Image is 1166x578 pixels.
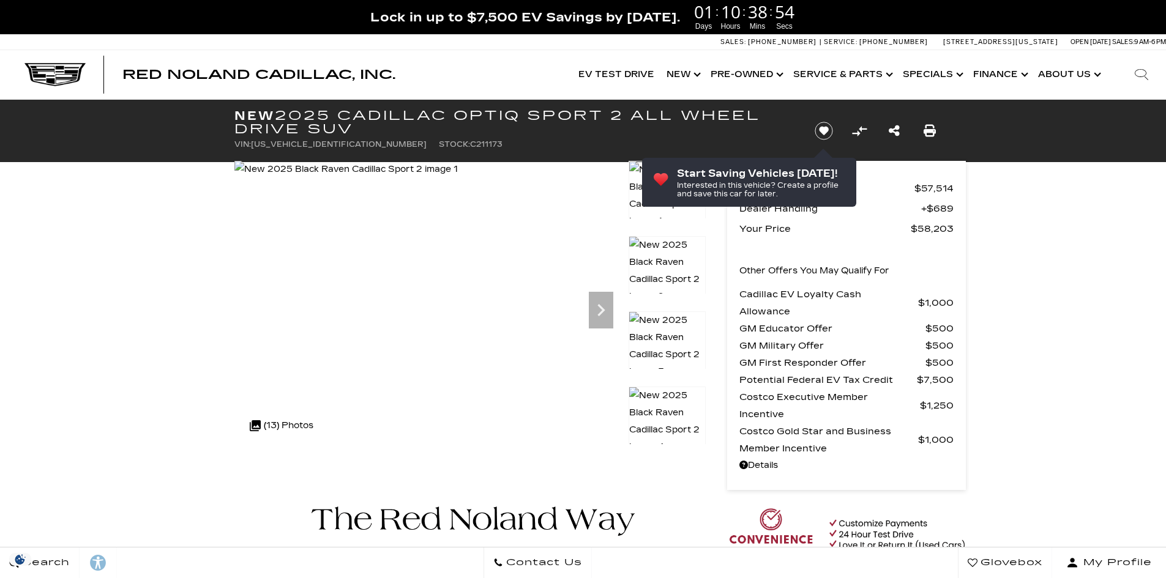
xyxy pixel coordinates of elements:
span: GM Educator Offer [739,320,925,337]
a: Details [739,457,954,474]
p: Other Offers You May Qualify For [739,262,889,280]
span: Your Price [739,220,911,237]
span: Costco Executive Member Incentive [739,388,920,423]
a: Sales: [PHONE_NUMBER] [720,39,820,45]
span: Dealer Handling [739,200,921,217]
a: Specials [897,50,967,99]
span: $500 [925,354,954,371]
img: Opt-Out Icon [6,553,34,566]
img: New 2025 Black Raven Cadillac Sport 2 image 3 [629,311,706,381]
a: Service: [PHONE_NUMBER] [820,39,931,45]
a: Share this New 2025 Cadillac OPTIQ Sport 2 All Wheel Drive SUV [889,122,900,139]
a: Pre-Owned [704,50,787,99]
span: Sales: [720,38,746,46]
span: 10 [719,3,742,20]
a: Glovebox [958,547,1052,578]
button: Open user profile menu [1052,547,1166,578]
span: Service: [824,38,858,46]
span: 01 [692,3,716,20]
span: C211173 [470,140,503,149]
span: 38 [746,3,769,20]
span: Stock: [439,140,470,149]
a: Potential Federal EV Tax Credit $7,500 [739,371,954,388]
span: GM Military Offer [739,337,925,354]
a: About Us [1032,50,1105,99]
a: GM Educator Offer $500 [739,320,954,337]
section: Click to Open Cookie Consent Modal [6,553,34,566]
span: $58,203 [911,220,954,237]
img: New 2025 Black Raven Cadillac Sport 2 image 4 [629,387,706,456]
span: Sales: [1112,38,1134,46]
a: Contact Us [484,547,592,578]
span: $57,514 [914,180,954,197]
iframe: Watch videos, learn about new EV models, and find the right one for you! [234,460,706,461]
span: $1,000 [918,431,954,448]
span: Red Noland Cadillac, Inc. [122,67,395,82]
a: New [660,50,704,99]
span: $7,500 [917,371,954,388]
span: 9 AM-6 PM [1134,38,1166,46]
span: Costco Gold Star and Business Member Incentive [739,423,918,457]
a: MSRP $57,514 [739,180,954,197]
img: Cadillac Dark Logo with Cadillac White Text [24,63,86,86]
img: New 2025 Black Raven Cadillac Sport 2 image 2 [629,236,706,306]
img: New 2025 Black Raven Cadillac Sport 2 image 1 [234,161,458,178]
button: Save vehicle [810,121,837,141]
span: [PHONE_NUMBER] [859,38,928,46]
a: GM First Responder Offer $500 [739,354,954,371]
button: Compare Vehicle [850,122,869,140]
a: Red Noland Cadillac, Inc. [122,69,395,81]
a: Print this New 2025 Cadillac OPTIQ Sport 2 All Wheel Drive SUV [924,122,936,139]
img: New 2025 Black Raven Cadillac Sport 2 image 1 [629,161,706,231]
span: $689 [921,200,954,217]
a: Service & Parts [787,50,897,99]
span: Glovebox [977,554,1042,571]
span: : [716,2,719,21]
a: GM Military Offer $500 [739,337,954,354]
a: Costco Gold Star and Business Member Incentive $1,000 [739,423,954,457]
a: Close [1145,6,1160,21]
span: $500 [925,337,954,354]
h1: 2025 Cadillac OPTIQ Sport 2 All Wheel Drive SUV [234,109,794,136]
a: Your Price $58,203 [739,220,954,237]
div: (13) Photos [244,411,320,440]
span: Search [19,554,70,571]
a: EV Test Drive [572,50,660,99]
span: $1,000 [918,294,954,311]
a: Cadillac EV Loyalty Cash Allowance $1,000 [739,286,954,320]
span: [US_VEHICLE_IDENTIFICATION_NUMBER] [251,140,427,149]
span: MSRP [739,180,914,197]
span: My Profile [1078,554,1152,571]
span: Open [DATE] [1071,38,1111,46]
span: : [742,2,746,21]
strong: New [234,108,275,123]
span: Cadillac EV Loyalty Cash Allowance [739,286,918,320]
span: Lock in up to $7,500 EV Savings by [DATE]. [370,9,680,25]
span: $1,250 [920,397,954,414]
span: Mins [746,21,769,32]
span: Contact Us [503,554,582,571]
div: Next [589,292,613,328]
span: Days [692,21,716,32]
span: [PHONE_NUMBER] [748,38,817,46]
a: Costco Executive Member Incentive $1,250 [739,388,954,423]
span: $500 [925,320,954,337]
span: 54 [773,3,796,20]
a: [STREET_ADDRESS][US_STATE] [943,38,1058,46]
span: GM First Responder Offer [739,354,925,371]
a: Finance [967,50,1032,99]
span: VIN: [234,140,251,149]
span: : [769,2,773,21]
span: Hours [719,21,742,32]
span: Potential Federal EV Tax Credit [739,371,917,388]
a: Dealer Handling $689 [739,200,954,217]
span: Secs [773,21,796,32]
